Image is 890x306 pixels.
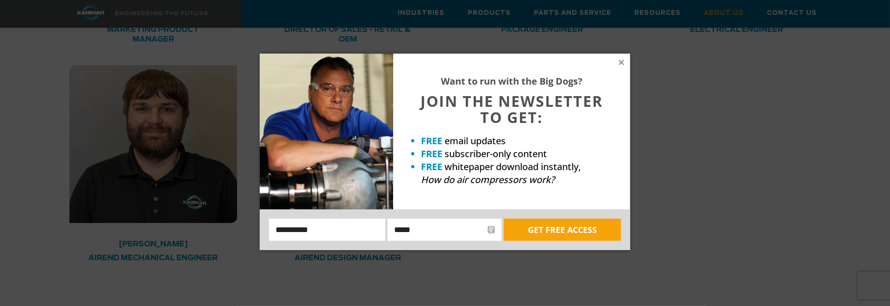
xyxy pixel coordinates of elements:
span: JOIN THE NEWSLETTER TO GET: [420,91,603,127]
span: whitepaper download instantly, [445,160,581,173]
strong: FREE [421,147,442,160]
button: GET FREE ACCESS [504,219,621,241]
input: Name: [269,219,385,241]
button: Close [617,58,626,67]
em: How do air compressors work? [421,173,555,186]
span: subscriber-only content [445,147,547,160]
strong: FREE [421,160,442,173]
input: Email [388,219,501,241]
strong: Want to run with the Big Dogs? [441,75,583,87]
strong: FREE [421,135,442,147]
span: email updates [445,135,506,147]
